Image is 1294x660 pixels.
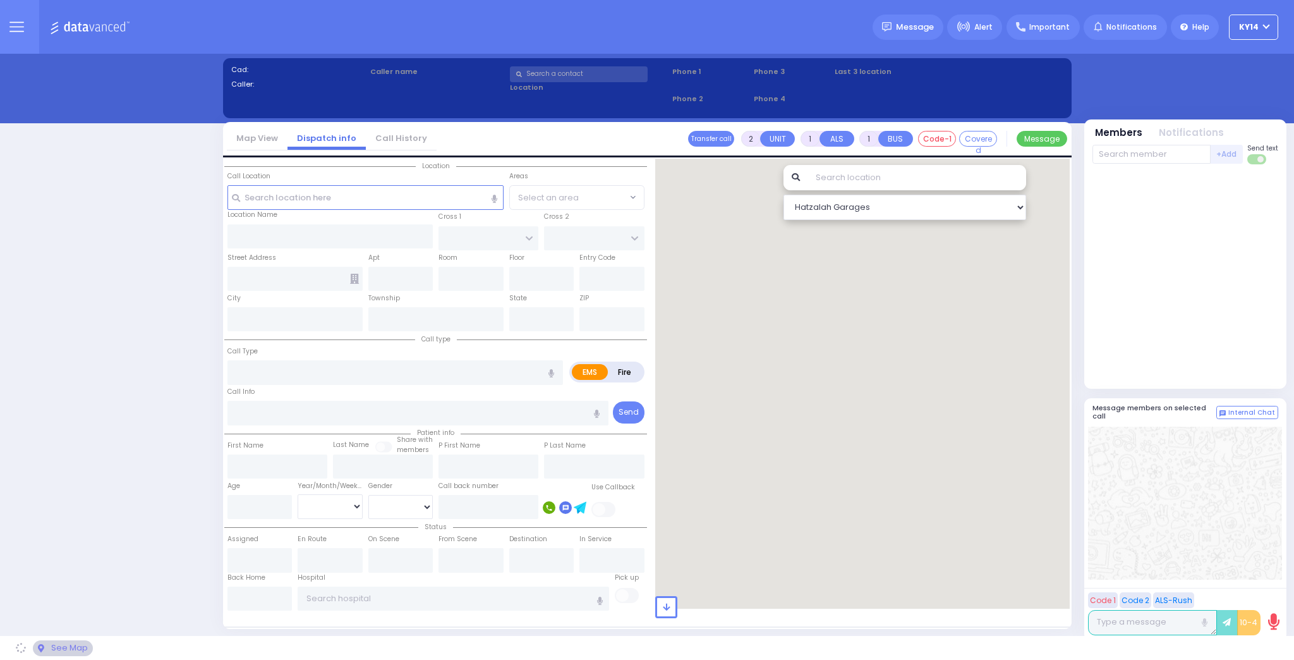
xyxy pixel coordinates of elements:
[882,22,892,32] img: message.svg
[1092,404,1216,420] h5: Message members on selected call
[591,482,635,492] label: Use Callback
[1088,592,1118,608] button: Code 1
[366,132,437,144] a: Call History
[231,64,366,75] label: Cad:
[579,293,589,303] label: ZIP
[227,346,258,357] label: Call Type
[368,293,400,303] label: Township
[544,441,586,451] label: P Last Name
[227,210,277,220] label: Location Name
[607,364,643,380] label: Fire
[760,131,795,147] button: UNIT
[579,534,612,544] label: In Service
[368,481,392,491] label: Gender
[411,428,461,437] span: Patient info
[878,131,913,147] button: BUS
[615,573,639,583] label: Pick up
[1247,153,1267,166] label: Turn off text
[397,435,433,444] small: Share with
[227,573,265,583] label: Back Home
[510,82,668,93] label: Location
[298,481,363,491] div: Year/Month/Week/Day
[544,212,569,222] label: Cross 2
[438,481,499,491] label: Call back number
[672,94,749,104] span: Phone 2
[754,94,831,104] span: Phone 4
[754,66,831,77] span: Phone 3
[227,132,287,144] a: Map View
[688,131,734,147] button: Transfer call
[1219,410,1226,417] img: comment-alt.png
[370,66,505,77] label: Caller name
[227,387,255,397] label: Call Info
[287,132,366,144] a: Dispatch info
[418,522,453,532] span: Status
[510,66,648,82] input: Search a contact
[1228,408,1275,417] span: Internal Chat
[1229,15,1278,40] button: KY14
[974,21,993,33] span: Alert
[1106,21,1157,33] span: Notifications
[896,21,934,34] span: Message
[227,171,270,181] label: Call Location
[438,212,461,222] label: Cross 1
[613,401,644,424] button: Send
[959,131,997,147] button: Covered
[415,334,457,344] span: Call type
[518,192,579,204] span: Select an area
[227,441,263,451] label: First Name
[1216,406,1278,420] button: Internal Chat
[368,534,399,544] label: On Scene
[333,440,369,450] label: Last Name
[918,131,956,147] button: Code-1
[1159,126,1224,140] button: Notifications
[50,19,134,35] img: Logo
[1029,21,1070,33] span: Important
[807,165,1026,190] input: Search location
[1192,21,1209,33] span: Help
[1120,592,1151,608] button: Code 2
[416,161,456,171] span: Location
[227,481,240,491] label: Age
[1092,145,1211,164] input: Search member
[227,253,276,263] label: Street Address
[509,171,528,181] label: Areas
[579,253,615,263] label: Entry Code
[1095,126,1142,140] button: Members
[227,293,241,303] label: City
[298,573,325,583] label: Hospital
[509,253,524,263] label: Floor
[1247,144,1278,153] span: Send text
[1239,21,1259,33] span: KY14
[298,534,327,544] label: En Route
[397,445,429,455] span: members
[819,131,854,147] button: ALS
[227,185,504,209] input: Search location here
[350,274,359,284] span: Other building occupants
[368,253,380,263] label: Apt
[438,441,480,451] label: P First Name
[438,253,457,263] label: Room
[298,587,609,611] input: Search hospital
[509,534,547,544] label: Destination
[1017,131,1067,147] button: Message
[509,293,527,303] label: State
[438,534,477,544] label: From Scene
[572,364,608,380] label: EMS
[835,66,949,77] label: Last 3 location
[227,534,258,544] label: Assigned
[1153,592,1194,608] button: ALS-Rush
[672,66,749,77] span: Phone 1
[33,640,92,656] div: See map
[231,79,366,90] label: Caller:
